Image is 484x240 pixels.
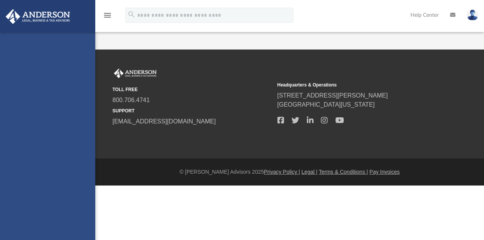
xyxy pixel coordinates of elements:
[277,82,437,88] small: Headquarters & Operations
[112,118,216,125] a: [EMAIL_ADDRESS][DOMAIN_NAME]
[112,97,150,103] a: 800.706.4741
[277,92,388,99] a: [STREET_ADDRESS][PERSON_NAME]
[95,168,484,176] div: © [PERSON_NAME] Advisors 2025
[112,69,158,78] img: Anderson Advisors Platinum Portal
[467,10,478,21] img: User Pic
[3,9,72,24] img: Anderson Advisors Platinum Portal
[103,11,112,20] i: menu
[319,169,368,175] a: Terms & Conditions |
[264,169,300,175] a: Privacy Policy |
[369,169,399,175] a: Pay Invoices
[103,14,112,20] a: menu
[277,101,375,108] a: [GEOGRAPHIC_DATA][US_STATE]
[112,107,272,114] small: SUPPORT
[112,86,272,93] small: TOLL FREE
[301,169,317,175] a: Legal |
[127,10,136,19] i: search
